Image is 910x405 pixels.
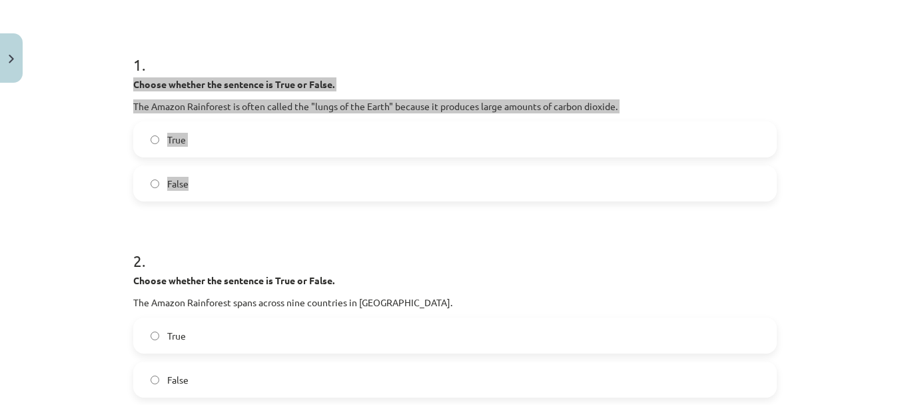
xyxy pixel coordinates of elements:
h1: 1 . [133,32,777,73]
p: The Amazon Rainforest is often called the "lungs of the Earth" because it produces large amounts ... [133,99,777,113]
img: icon-close-lesson-0947bae3869378f0d4975bcd49f059093ad1ed9edebbc8119c70593378902aed.svg [9,55,14,63]
input: False [151,376,159,384]
span: True [167,329,186,343]
span: False [167,177,189,191]
span: False [167,373,189,387]
span: True [167,133,186,147]
input: False [151,179,159,188]
strong: Choose whether the sentence is True or False. [133,78,334,90]
input: True [151,332,159,340]
strong: Choose whether the sentence is True or False. [133,274,334,286]
input: True [151,135,159,144]
p: The Amazon Rainforest spans across nine countries in [GEOGRAPHIC_DATA]. [133,296,777,310]
h1: 2 . [133,228,777,270]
